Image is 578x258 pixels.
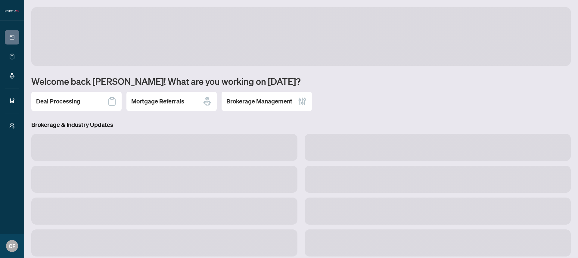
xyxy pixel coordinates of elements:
h1: Welcome back [PERSON_NAME]! What are you working on [DATE]? [31,75,571,87]
img: logo [5,9,19,13]
h2: Deal Processing [36,97,80,106]
h2: Mortgage Referrals [131,97,184,106]
span: CF [9,242,15,250]
h3: Brokerage & Industry Updates [31,121,571,129]
span: user-switch [9,123,15,129]
h2: Brokerage Management [226,97,292,106]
